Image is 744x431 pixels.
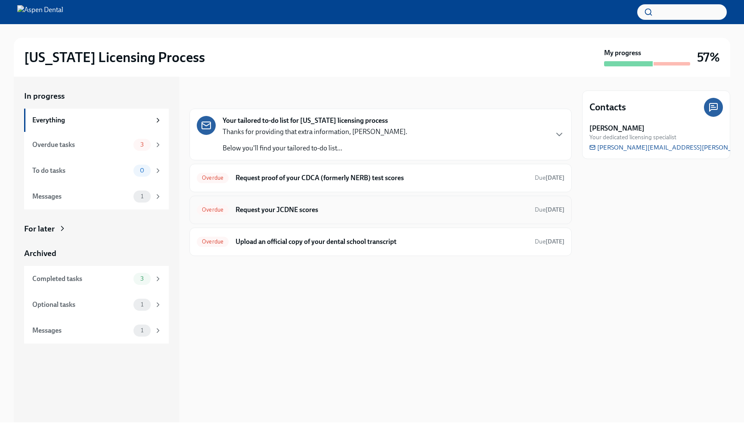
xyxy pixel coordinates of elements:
div: Messages [32,326,130,335]
strong: Your tailored to-do list for [US_STATE] licensing process [223,116,388,125]
div: In progress [189,91,230,102]
p: Thanks for providing that extra information, [PERSON_NAME]. [223,127,407,137]
a: Archived [24,248,169,259]
h6: Request proof of your CDCA (formerly NERB) test scores [236,173,528,183]
img: Aspen Dental [17,5,63,19]
h2: [US_STATE] Licensing Process [24,49,205,66]
div: For later [24,223,55,234]
h6: Upload an official copy of your dental school transcript [236,237,528,247]
div: Optional tasks [32,300,130,309]
a: OverdueRequest proof of your CDCA (formerly NERB) test scoresDue[DATE] [197,171,564,185]
span: 1 [136,327,149,334]
span: 1 [136,301,149,308]
span: 3 [135,275,149,282]
a: Messages1 [24,318,169,344]
span: August 6th, 2025 10:00 [535,206,564,214]
p: Below you'll find your tailored to-do list... [223,144,407,153]
strong: [DATE] [546,174,564,181]
a: Everything [24,109,169,132]
h3: 57% [697,50,720,65]
span: Due [535,238,564,245]
a: Optional tasks1 [24,292,169,318]
span: Overdue [197,206,229,213]
a: Completed tasks3 [24,266,169,292]
a: In progress [24,91,169,102]
strong: [DATE] [546,206,564,213]
span: Due [535,174,564,181]
a: Overdue tasks3 [24,132,169,158]
a: OverdueRequest your JCDNE scoresDue[DATE] [197,203,564,217]
a: Messages1 [24,184,169,209]
span: 3 [135,141,149,148]
span: August 6th, 2025 10:00 [535,174,564,182]
div: Completed tasks [32,274,130,284]
div: Overdue tasks [32,140,130,150]
a: To do tasks0 [24,158,169,184]
span: 1 [136,193,149,200]
div: To do tasks [32,166,130,175]
strong: My progress [604,48,641,58]
span: August 29th, 2025 10:00 [535,237,564,246]
a: For later [24,223,169,234]
div: Everything [32,116,151,125]
h6: Request your JCDNE scores [236,205,528,215]
div: Messages [32,192,130,201]
span: 0 [135,167,149,174]
span: Due [535,206,564,213]
strong: [DATE] [546,238,564,245]
span: Overdue [197,238,229,245]
span: Your dedicated licensing specialist [589,133,676,141]
strong: [PERSON_NAME] [589,124,645,133]
h4: Contacts [589,101,626,114]
a: OverdueUpload an official copy of your dental school transcriptDue[DATE] [197,235,564,249]
span: Overdue [197,175,229,181]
